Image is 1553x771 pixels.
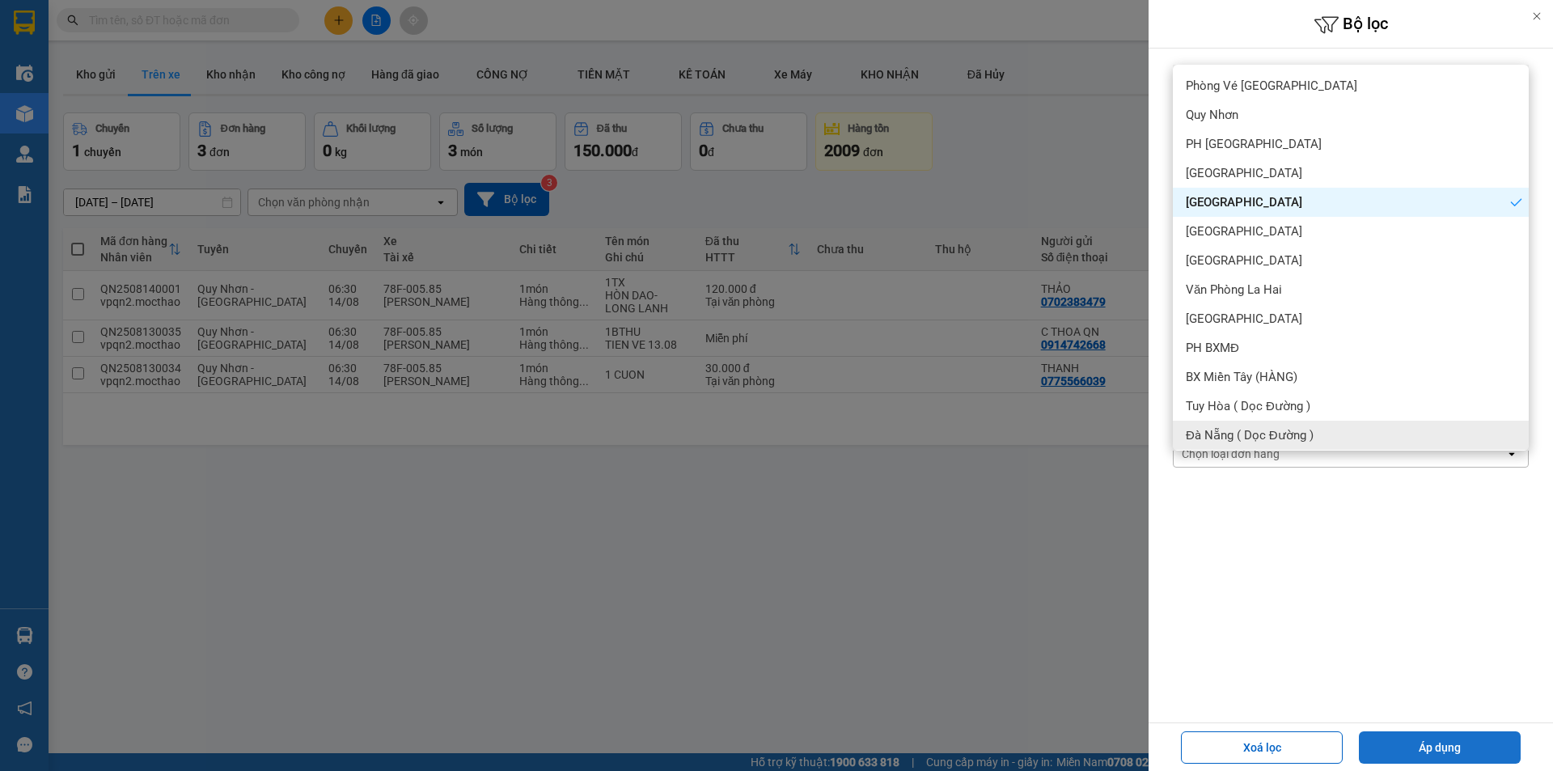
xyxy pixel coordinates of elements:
span: [GEOGRAPHIC_DATA] [1186,252,1302,269]
div: Chọn loại đơn hàng [1182,446,1280,462]
h6: Bộ lọc [1149,12,1553,37]
span: [GEOGRAPHIC_DATA] [1186,311,1302,327]
button: Áp dụng [1359,731,1521,764]
span: [GEOGRAPHIC_DATA] [1186,223,1302,239]
span: Văn Phòng La Hai [1186,282,1282,298]
span: BX Miền Tây (HÀNG) [1186,369,1297,385]
svg: open [1505,447,1518,460]
span: PH [GEOGRAPHIC_DATA] [1186,136,1322,152]
button: Xoá lọc [1181,731,1343,764]
span: Phòng Vé [GEOGRAPHIC_DATA] [1186,78,1357,94]
span: Quy Nhơn [1186,107,1238,123]
span: [GEOGRAPHIC_DATA] [1186,194,1302,210]
ul: Menu [1173,65,1529,451]
span: [GEOGRAPHIC_DATA] [1186,165,1302,181]
span: Đà Nẵng ( Dọc Đường ) [1186,427,1314,443]
span: PH BXMĐ [1186,340,1239,356]
span: Tuy Hòa ( Dọc Đường ) [1186,398,1310,414]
